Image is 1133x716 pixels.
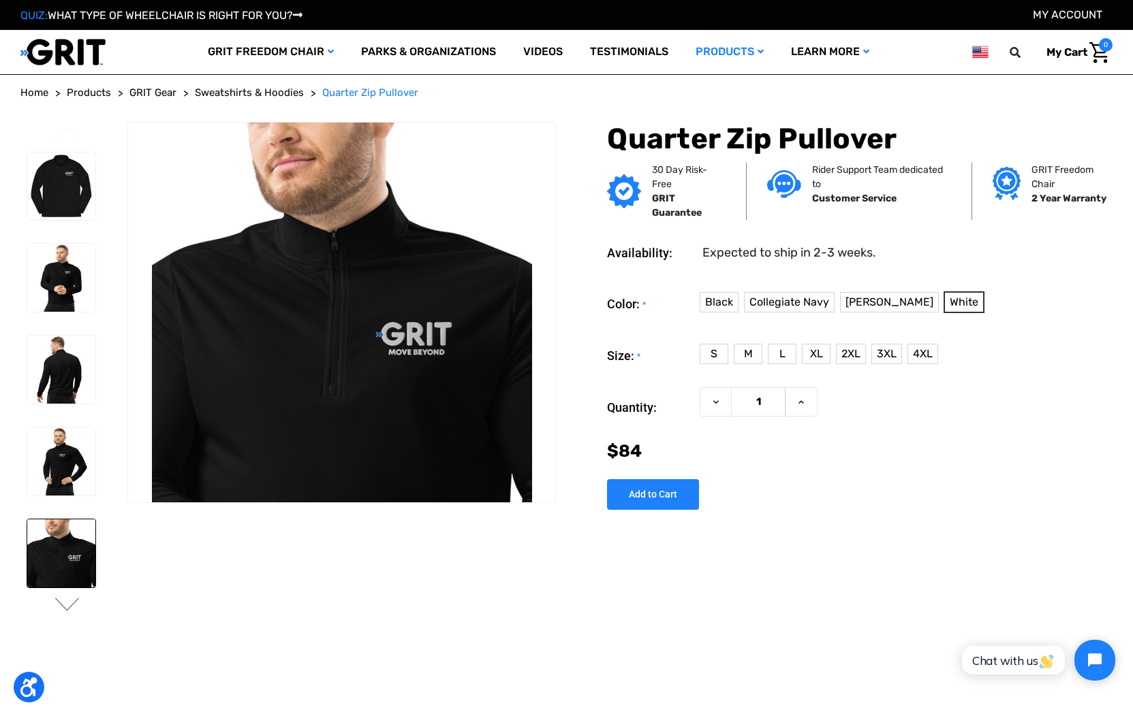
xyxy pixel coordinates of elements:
[1036,38,1113,67] a: Cart with 0 items
[20,85,48,101] a: Home
[27,152,95,221] img: Quarter Zip Pullover
[194,30,347,74] a: GRIT Freedom Chair
[27,427,95,495] img: Quarter Zip Pullover
[777,30,883,74] a: Learn More
[812,193,897,204] strong: Customer Service
[607,441,642,461] span: $84
[607,174,641,208] img: GRIT Guarantee
[67,86,111,99] span: Products
[20,9,48,22] span: QUIZ:
[20,85,1113,101] nav: Breadcrumb
[1031,193,1106,204] strong: 2 Year Warranty
[1016,38,1036,67] input: Search
[607,336,693,377] label: Size:
[27,519,95,587] img: Quarter Zip Pullover
[322,85,418,101] a: Quarter Zip Pullover
[607,244,693,262] dt: Availability:
[195,86,304,99] span: Sweatshirts & Hoodies
[195,85,304,101] a: Sweatshirts & Hoodies
[1089,42,1109,63] img: Cart
[767,170,801,198] img: Customer service
[53,598,82,614] button: Go to slide 2 of 5
[27,336,95,404] img: Quarter Zip Pullover
[510,30,576,74] a: Videos
[129,86,176,99] span: GRIT Gear
[652,163,726,191] p: 30 Day Risk-Free
[67,85,111,101] a: Products
[652,193,702,218] strong: GRIT Guarantee
[1099,38,1113,52] span: 0
[972,44,989,61] img: us.png
[129,85,176,101] a: GRIT Gear
[576,30,682,74] a: Testimonials
[682,30,777,74] a: Products
[1031,163,1117,191] p: GRIT Freedom Chair
[607,284,693,325] label: Color:
[607,479,699,510] input: Add to Cart
[702,244,876,262] dd: Expected to ship in 2-3 weeks.
[20,9,302,22] a: QUIZ:WHAT TYPE OF WHEELCHAIR IS RIGHT FOR YOU?
[1046,46,1087,59] span: My Cart
[1033,8,1102,21] a: Account
[27,244,95,312] img: Quarter Zip Pullover
[20,38,106,66] img: GRIT All-Terrain Wheelchair and Mobility Equipment
[993,167,1021,201] img: Grit freedom
[20,86,48,99] span: Home
[607,387,693,428] label: Quantity:
[947,628,1127,692] iframe: Tidio Chat
[53,128,82,144] button: Go to slide 5 of 5
[607,122,1113,156] h1: Quarter Zip Pullover
[812,163,951,191] p: Rider Support Team dedicated to
[347,30,510,74] a: Parks & Organizations
[322,86,418,99] span: Quarter Zip Pullover
[128,123,555,502] img: Quarter Zip Pullover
